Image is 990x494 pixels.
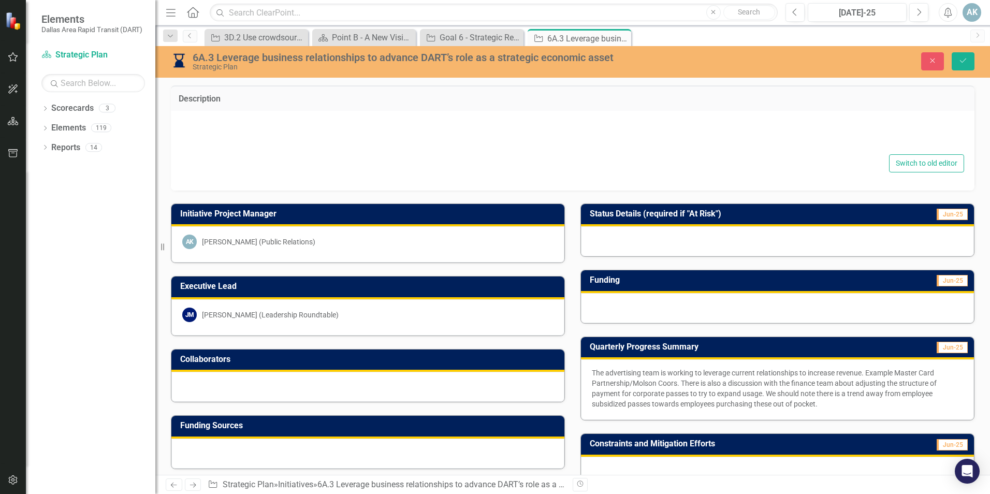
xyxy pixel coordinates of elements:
div: 3 [99,104,115,113]
button: [DATE]-25 [808,3,907,22]
span: Jun-25 [937,342,968,353]
h3: Initiative Project Manager [180,209,559,219]
h3: Description [179,94,967,104]
h3: Collaborators [180,355,559,364]
button: AK [963,3,981,22]
div: 119 [91,124,111,133]
div: [PERSON_NAME] (Leadership Roundtable) [202,310,339,320]
div: » » [208,479,565,491]
span: Jun-25 [937,275,968,286]
h3: Funding Sources [180,421,559,430]
p: The advertising team is working to leverage current relationships to increase revenue. Example Ma... [592,368,963,409]
button: Search [723,5,775,20]
div: JM [182,308,197,322]
div: Strategic Plan [193,63,621,71]
a: Scorecards [51,103,94,114]
a: Strategic Plan [223,480,274,489]
div: Goal 6 - Strategic Relationships [440,31,521,44]
a: Strategic Plan [41,49,145,61]
input: Search Below... [41,74,145,92]
img: In Progress [171,52,187,69]
h3: Constraints and Mitigation Efforts [590,439,892,448]
div: [DATE]-25 [811,7,903,19]
span: Jun-25 [937,439,968,451]
a: Goal 6 - Strategic Relationships [423,31,521,44]
div: 14 [85,143,102,152]
div: 6A.3 Leverage business relationships to advance DART’s role as a strategic economic asset [547,32,629,45]
div: [PERSON_NAME] (Public Relations) [202,237,315,247]
h3: Status Details (required if "At Risk") [590,209,894,219]
div: Open Intercom Messenger [955,459,980,484]
img: ClearPoint Strategy [5,11,23,30]
div: AK [182,235,197,249]
small: Dallas Area Rapid Transit (DART) [41,25,142,34]
span: Search [738,8,760,16]
input: Search ClearPoint... [210,4,778,22]
a: Initiatives [278,480,313,489]
span: Jun-25 [937,209,968,220]
a: Point B - A New Vision for Mobility in [GEOGRAPHIC_DATA][US_STATE] [315,31,413,44]
div: 6A.3 Leverage business relationships to advance DART’s role as a strategic economic asset [193,52,621,63]
div: 6A.3 Leverage business relationships to advance DART’s role as a strategic economic asset [317,480,650,489]
div: 3D.2 Use crowdsourcing to support issue resolution [224,31,305,44]
h3: Funding [590,275,773,285]
span: Elements [41,13,142,25]
div: Point B - A New Vision for Mobility in [GEOGRAPHIC_DATA][US_STATE] [332,31,413,44]
button: Switch to old editor [889,154,964,172]
h3: Executive Lead [180,282,559,291]
h3: Quarterly Progress Summary [590,342,882,352]
a: Reports [51,142,80,154]
a: 3D.2 Use crowdsourcing to support issue resolution [207,31,305,44]
a: Elements [51,122,86,134]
